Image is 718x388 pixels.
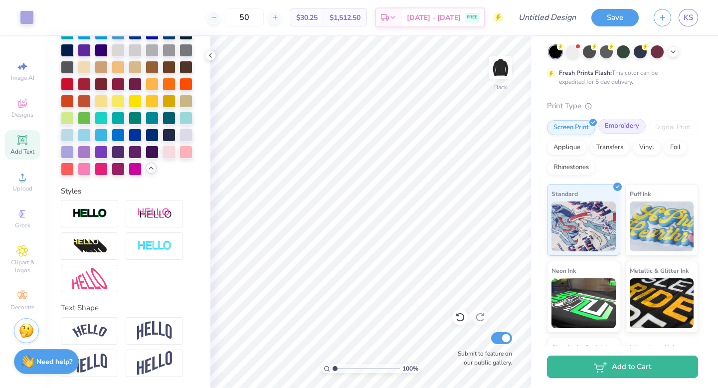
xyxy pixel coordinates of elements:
[551,278,616,328] img: Neon Ink
[630,189,651,199] span: Puff Ink
[551,342,608,353] span: Glow in the Dark Ink
[684,12,693,23] span: KS
[12,185,32,193] span: Upload
[551,265,576,276] span: Neon Ink
[137,321,172,340] img: Arch
[559,68,682,86] div: This color can be expedited for 5 day delivery.
[590,140,630,155] div: Transfers
[547,160,595,175] div: Rhinestones
[630,201,694,251] img: Puff Ink
[452,349,512,367] label: Submit to feature on our public gallery.
[36,357,72,367] strong: Need help?
[559,69,612,77] strong: Fresh Prints Flash:
[591,9,639,26] button: Save
[547,100,698,112] div: Print Type
[630,278,694,328] img: Metallic & Glitter Ink
[72,268,107,289] img: Free Distort
[407,12,461,23] span: [DATE] - [DATE]
[402,364,418,373] span: 100 %
[598,119,646,134] div: Embroidery
[630,342,676,353] span: Water based Ink
[547,120,595,135] div: Screen Print
[547,356,698,378] button: Add to Cart
[296,12,318,23] span: $30.25
[72,354,107,373] img: Flag
[494,83,507,92] div: Back
[630,265,689,276] span: Metallic & Glitter Ink
[137,240,172,252] img: Negative Space
[15,221,30,229] span: Greek
[61,302,194,314] div: Text Shape
[511,7,584,27] input: Untitled Design
[679,9,698,26] a: KS
[10,148,34,156] span: Add Text
[551,201,616,251] img: Standard
[649,120,697,135] div: Digital Print
[10,303,34,311] span: Decorate
[72,208,107,219] img: Stroke
[664,140,687,155] div: Foil
[137,207,172,220] img: Shadow
[61,186,194,197] div: Styles
[547,140,587,155] div: Applique
[11,111,33,119] span: Designs
[72,324,107,338] img: Arc
[330,12,360,23] span: $1,512.50
[72,238,107,254] img: 3d Illusion
[491,58,511,78] img: Back
[137,351,172,376] img: Rise
[5,258,40,274] span: Clipart & logos
[633,140,661,155] div: Vinyl
[551,189,578,199] span: Standard
[225,8,264,26] input: – –
[467,14,477,21] span: FREE
[11,74,34,82] span: Image AI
